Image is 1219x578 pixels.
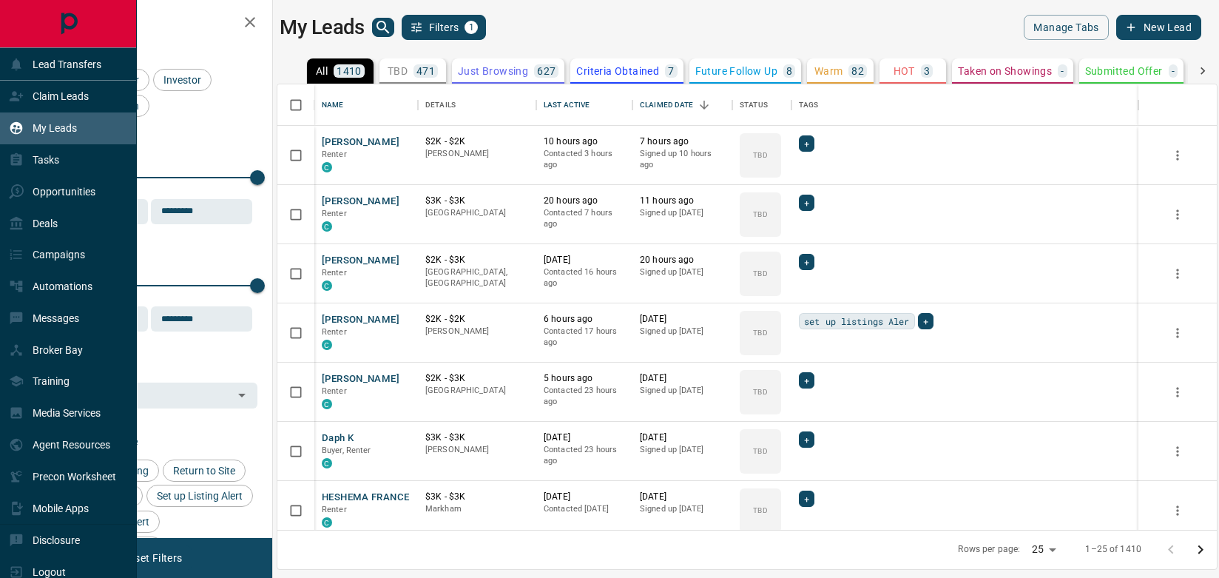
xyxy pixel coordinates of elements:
[425,135,529,148] p: $2K - $2K
[640,207,725,219] p: Signed up [DATE]
[753,327,767,338] p: TBD
[799,254,814,270] div: +
[322,517,332,528] div: condos.ca
[544,148,625,171] p: Contacted 3 hours ago
[1172,66,1175,76] p: -
[640,254,725,266] p: 20 hours ago
[314,84,418,126] div: Name
[804,314,910,329] span: set up listings Aler
[804,432,809,447] span: +
[402,15,487,40] button: Filters1
[322,162,332,172] div: condos.ca
[894,66,915,76] p: HOT
[640,372,725,385] p: [DATE]
[753,386,767,397] p: TBD
[466,22,476,33] span: 1
[425,326,529,337] p: [PERSON_NAME]
[322,313,399,327] button: [PERSON_NAME]
[1166,500,1189,522] button: more
[425,195,529,207] p: $3K - $3K
[804,373,809,388] span: +
[425,266,529,289] p: [GEOGRAPHIC_DATA], [GEOGRAPHIC_DATA]
[640,84,694,126] div: Claimed Date
[640,326,725,337] p: Signed up [DATE]
[544,195,625,207] p: 20 hours ago
[640,148,725,171] p: Signed up 10 hours ago
[458,66,528,76] p: Just Browsing
[322,221,332,232] div: condos.ca
[418,84,536,126] div: Details
[425,148,529,160] p: [PERSON_NAME]
[544,385,625,408] p: Contacted 23 hours ago
[280,16,365,39] h1: My Leads
[1024,15,1108,40] button: Manage Tabs
[322,135,399,149] button: [PERSON_NAME]
[322,340,332,350] div: condos.ca
[1166,322,1189,344] button: more
[544,266,625,289] p: Contacted 16 hours ago
[158,74,206,86] span: Investor
[425,431,529,444] p: $3K - $3K
[163,460,246,482] div: Return to Site
[753,505,767,516] p: TBD
[337,66,362,76] p: 1410
[786,66,792,76] p: 8
[152,490,248,502] span: Set up Listing Alert
[544,84,590,126] div: Last Active
[576,66,659,76] p: Criteria Obtained
[851,66,864,76] p: 82
[1085,66,1163,76] p: Submitted Offer
[322,209,347,218] span: Renter
[1026,539,1061,560] div: 25
[753,209,767,220] p: TBD
[753,149,767,161] p: TBD
[322,195,399,209] button: [PERSON_NAME]
[322,386,347,396] span: Renter
[799,135,814,152] div: +
[47,15,257,33] h2: Filters
[804,136,809,151] span: +
[322,491,409,505] button: HESHEMA FRANCE
[804,195,809,210] span: +
[640,491,725,503] p: [DATE]
[799,195,814,211] div: +
[416,66,435,76] p: 471
[958,66,1052,76] p: Taken on Showings
[1166,263,1189,285] button: more
[322,268,347,278] span: Renter
[425,385,529,397] p: [GEOGRAPHIC_DATA]
[640,266,725,278] p: Signed up [DATE]
[425,254,529,266] p: $2K - $3K
[814,66,843,76] p: Warm
[112,545,192,571] button: Reset Filters
[640,313,725,326] p: [DATE]
[1166,204,1189,226] button: more
[322,84,344,126] div: Name
[425,491,529,503] p: $3K - $3K
[544,444,625,467] p: Contacted 23 hours ago
[372,18,394,37] button: search button
[799,372,814,389] div: +
[425,207,529,219] p: [GEOGRAPHIC_DATA]
[316,66,328,76] p: All
[544,431,625,444] p: [DATE]
[804,491,809,506] span: +
[544,491,625,503] p: [DATE]
[799,491,814,507] div: +
[425,372,529,385] p: $2K - $3K
[536,84,632,126] div: Last Active
[640,195,725,207] p: 11 hours ago
[322,431,354,446] button: Daph K
[322,372,399,386] button: [PERSON_NAME]
[740,84,768,126] div: Status
[640,503,725,515] p: Signed up [DATE]
[232,385,252,406] button: Open
[425,84,456,126] div: Details
[695,66,777,76] p: Future Follow Up
[799,431,814,448] div: +
[537,66,556,76] p: 627
[1166,381,1189,403] button: more
[958,543,1020,556] p: Rows per page:
[425,503,529,515] p: Markham
[1116,15,1201,40] button: New Lead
